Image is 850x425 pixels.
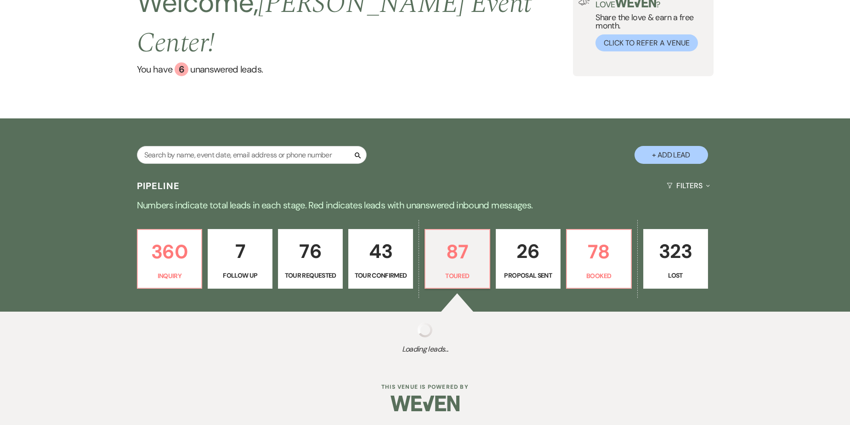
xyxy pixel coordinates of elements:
button: Click to Refer a Venue [595,34,698,51]
p: 323 [649,236,702,267]
p: Proposal Sent [502,270,555,280]
p: 76 [284,236,337,267]
a: 76Tour Requested [278,229,343,289]
p: Numbers indicate total leads in each stage. Red indicates leads with unanswered inbound messages. [94,198,756,212]
p: 87 [431,236,484,267]
p: Tour Confirmed [354,270,407,280]
img: Weven Logo [391,387,459,419]
p: 7 [214,236,266,267]
a: 26Proposal Sent [496,229,561,289]
button: + Add Lead [635,146,708,164]
div: 6 [175,62,188,76]
input: Search by name, event date, email address or phone number [137,146,367,164]
button: Filters [663,173,713,198]
p: Follow Up [214,270,266,280]
img: loading spinner [418,323,432,337]
span: Loading leads... [43,344,808,355]
a: 7Follow Up [208,229,272,289]
p: Tour Requested [284,270,337,280]
a: 87Toured [425,229,490,289]
p: Inquiry [143,271,196,281]
p: 43 [354,236,407,267]
h3: Pipeline [137,179,180,192]
p: 360 [143,236,196,267]
p: 78 [572,236,625,267]
a: 43Tour Confirmed [348,229,413,289]
a: 323Lost [643,229,708,289]
p: 26 [502,236,555,267]
p: Lost [649,270,702,280]
a: 78Booked [566,229,632,289]
a: You have 6 unanswered leads. [137,62,573,76]
p: Toured [431,271,484,281]
a: 360Inquiry [137,229,203,289]
p: Booked [572,271,625,281]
